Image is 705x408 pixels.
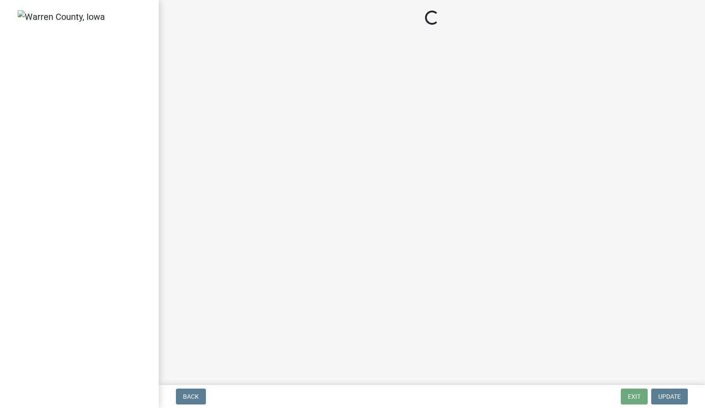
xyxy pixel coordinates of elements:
[18,10,105,23] img: Warren County, Iowa
[621,389,648,404] button: Exit
[651,389,688,404] button: Update
[176,389,206,404] button: Back
[658,393,681,400] span: Update
[183,393,199,400] span: Back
